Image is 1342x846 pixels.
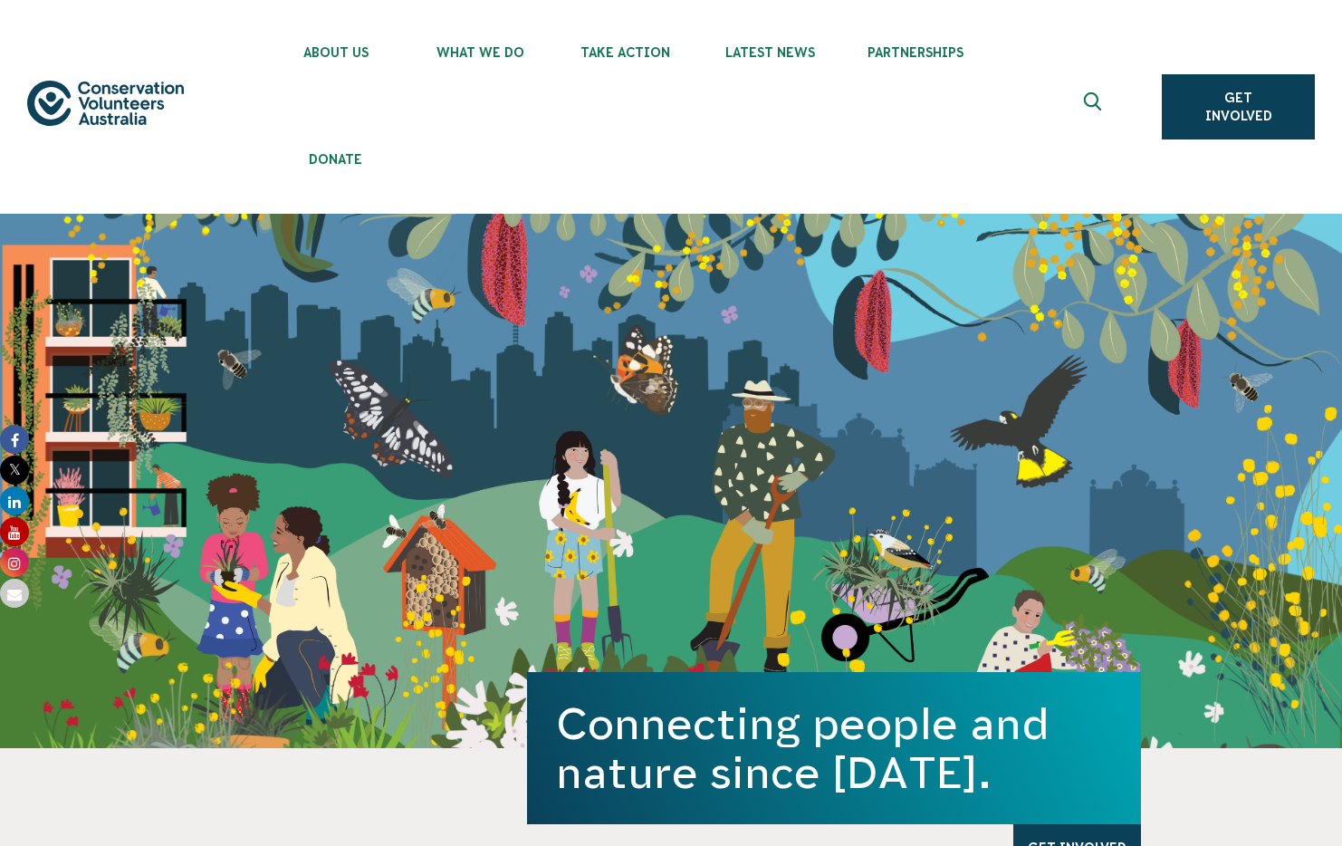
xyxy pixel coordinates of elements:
[1084,92,1107,121] span: Expand search box
[264,152,408,167] span: Donate
[698,45,843,60] span: Latest News
[556,699,1112,797] h1: Connecting people and nature since [DATE].
[1162,74,1315,139] a: Get Involved
[1073,85,1117,129] button: Expand search box Close search box
[27,81,184,126] img: logo.svg
[843,45,988,60] span: Partnerships
[264,45,408,60] span: About Us
[408,45,553,60] span: What We Do
[553,45,698,60] span: Take Action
